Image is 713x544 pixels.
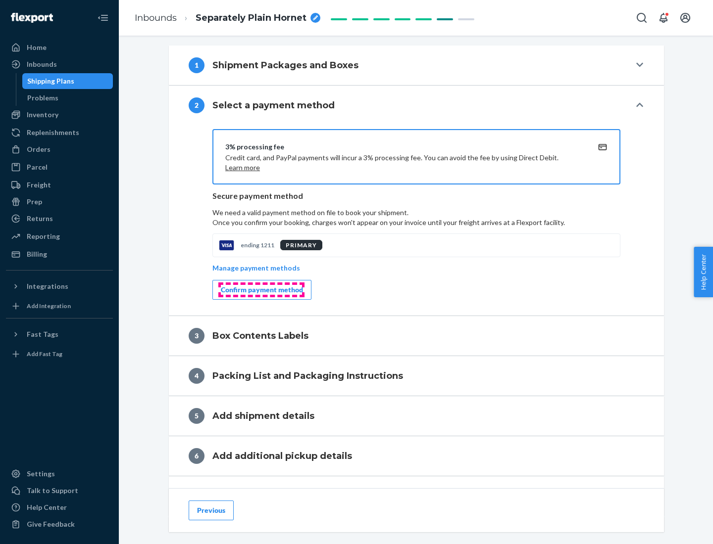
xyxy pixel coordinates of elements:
[27,486,78,496] div: Talk to Support
[27,249,47,259] div: Billing
[169,356,664,396] button: 4Packing List and Packaging Instructions
[169,316,664,356] button: 3Box Contents Labels
[27,281,68,291] div: Integrations
[189,408,204,424] div: 5
[169,476,664,516] button: 7Shipping Quote
[189,97,204,113] div: 2
[169,86,664,125] button: 2Select a payment method
[241,241,274,249] p: ending 1211
[212,369,403,382] h4: Packing List and Packaging Instructions
[212,99,335,112] h4: Select a payment method
[6,40,113,55] a: Home
[27,231,60,241] div: Reporting
[11,13,53,23] img: Flexport logo
[6,211,113,227] a: Returns
[212,59,358,72] h4: Shipment Packages and Boxes
[221,285,303,295] div: Confirm payment method
[27,43,47,52] div: Home
[225,153,584,173] p: Credit card, and PayPal payments will incur a 3% processing fee. You can avoid the fee by using D...
[6,56,113,72] a: Inbounds
[6,107,113,123] a: Inventory
[632,8,652,28] button: Open Search Box
[6,516,113,532] button: Give Feedback
[27,502,67,512] div: Help Center
[196,12,306,25] span: Separately Plain Hornet
[27,197,42,207] div: Prep
[27,469,55,479] div: Settings
[93,8,113,28] button: Close Navigation
[189,500,234,520] button: Previous
[27,93,58,103] div: Problems
[27,214,53,224] div: Returns
[6,246,113,262] a: Billing
[189,448,204,464] div: 6
[22,90,113,106] a: Problems
[127,3,328,33] ol: breadcrumbs
[189,328,204,344] div: 3
[212,190,620,202] p: Secure payment method
[654,8,673,28] button: Open notifications
[694,247,713,297] button: Help Center
[27,519,75,529] div: Give Feedback
[6,483,113,499] a: Talk to Support
[212,450,352,462] h4: Add additional pickup details
[6,278,113,294] button: Integrations
[212,409,314,422] h4: Add shipment details
[169,396,664,436] button: 5Add shipment details
[280,240,322,250] div: PRIMARY
[27,59,57,69] div: Inbounds
[6,141,113,157] a: Orders
[189,57,204,73] div: 1
[27,128,79,137] div: Replenishments
[212,280,311,300] button: Confirm payment method
[22,73,113,89] a: Shipping Plans
[6,298,113,314] a: Add Integration
[675,8,695,28] button: Open account menu
[27,76,74,86] div: Shipping Plans
[169,436,664,476] button: 6Add additional pickup details
[169,45,664,85] button: 1Shipment Packages and Boxes
[225,163,260,173] button: Learn more
[27,329,58,339] div: Fast Tags
[27,350,62,358] div: Add Fast Tag
[6,159,113,175] a: Parcel
[27,180,51,190] div: Freight
[27,162,48,172] div: Parcel
[6,177,113,193] a: Freight
[212,208,620,227] p: We need a valid payment method on file to book your shipment.
[27,302,71,310] div: Add Integration
[189,368,204,384] div: 4
[27,144,51,154] div: Orders
[27,110,58,120] div: Inventory
[6,228,113,244] a: Reporting
[6,326,113,342] button: Fast Tags
[6,499,113,515] a: Help Center
[212,263,300,273] p: Manage payment methods
[6,346,113,362] a: Add Fast Tag
[6,194,113,210] a: Prep
[6,466,113,482] a: Settings
[212,329,308,342] h4: Box Contents Labels
[135,12,177,23] a: Inbounds
[212,218,620,227] p: Once you confirm your booking, charges won't appear on your invoice until your freight arrives at...
[6,125,113,140] a: Replenishments
[225,142,584,152] div: 3% processing fee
